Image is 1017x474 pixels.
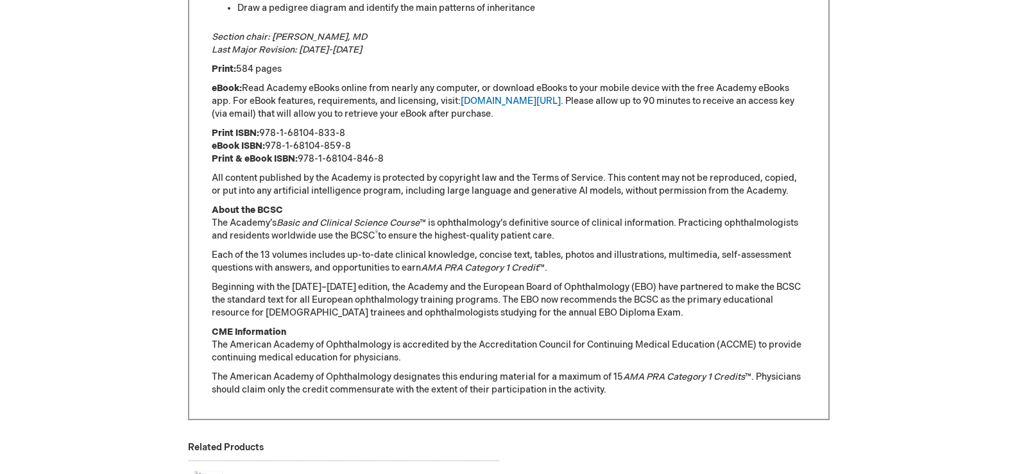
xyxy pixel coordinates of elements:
strong: CME Information [212,326,286,337]
p: The Academy’s ™ is ophthalmology’s definitive source of clinical information. Practicing ophthalm... [212,204,806,242]
p: The American Academy of Ophthalmology is accredited by the Accreditation Council for Continuing M... [212,326,806,364]
p: 584 pages [212,63,806,76]
em: Section chair: [PERSON_NAME], MD Last Major Revision: [DATE]-[DATE] [212,31,367,55]
em: Basic and Clinical Science Course [277,217,420,228]
strong: Print & eBook ISBN: [212,153,298,164]
sup: ® [375,230,378,237]
p: Each of the 13 volumes includes up-to-date clinical knowledge, concise text, tables, photos and i... [212,249,806,275]
em: AMA PRA Category 1 Credit [421,262,538,273]
strong: Print: [212,63,236,74]
p: 978-1-68104-833-8 978-1-68104-859-8 978-1-68104-846-8 [212,127,806,165]
strong: About the BCSC [212,205,283,216]
strong: Print ISBN: [212,128,259,139]
strong: eBook ISBN: [212,140,265,151]
em: AMA PRA Category 1 Credits [623,371,745,382]
p: Read Academy eBooks online from nearly any computer, or download eBooks to your mobile device wit... [212,82,806,121]
strong: Related Products [188,442,264,453]
p: The American Academy of Ophthalmology designates this enduring material for a maximum of 15 ™. Ph... [212,371,806,396]
li: Draw a pedigree diagram and identify the main patterns of inheritance [237,2,806,15]
a: [DOMAIN_NAME][URL] [461,96,561,106]
strong: eBook: [212,83,242,94]
p: All content published by the Academy is protected by copyright law and the Terms of Service. This... [212,172,806,198]
p: Beginning with the [DATE]–[DATE] edition, the Academy and the European Board of Ophthalmology (EB... [212,281,806,319]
